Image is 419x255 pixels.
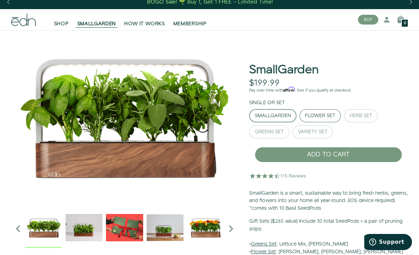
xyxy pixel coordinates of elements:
[224,222,238,236] i: Next slide
[251,241,277,248] u: Greens Set
[255,147,402,162] button: ADD TO CART
[249,125,290,139] button: Greens Set
[50,12,73,27] a: SHOP
[255,129,284,134] div: Greens Set
[11,30,238,206] img: Official-EDN-SMALLGARDEN-HERB-HERO-SLV-2000px_4096x.png
[187,209,224,246] img: edn-smallgarden-marigold-hero-SLV-2000px_1024x.png
[147,209,184,248] div: 4 / 6
[66,209,102,246] img: edn-trim-basil.2021-09-07_14_55_24_1024x.gif
[344,109,378,122] button: Herb Set
[350,113,372,118] div: Herb Set
[173,20,207,27] span: MEMBERSHIP
[106,209,143,248] div: 3 / 6
[249,78,280,88] div: $199.99
[11,30,238,206] div: 1 / 6
[249,169,307,183] img: 4.5 star rating
[299,109,341,122] button: Flower Set
[358,15,378,25] button: BUY
[120,12,169,27] a: HOW IT WORKS
[298,129,327,134] div: Variety Set
[169,12,211,27] a: MEMBERSHIP
[249,109,297,122] button: SmallGarden
[124,20,165,27] span: HOW IT WORKS
[54,20,69,27] span: SHOP
[283,87,295,92] span: Affirm
[25,209,62,246] img: Official-EDN-SMALLGARDEN-HERB-HERO-SLV-2000px_1024x.png
[249,99,285,106] label: Single or Set
[249,87,408,94] p: Pay over time with . See if you qualify at checkout.
[249,190,408,213] p: SmallGarden is a smart, sustainable way to bring fresh herbs, greens, and flowers into your home ...
[77,20,116,27] span: SMALLGARDEN
[66,209,102,248] div: 2 / 6
[292,125,333,139] button: Variety Set
[305,113,335,118] div: Flower Set
[11,222,25,236] i: Previous slide
[255,113,291,118] div: SmallGarden
[404,21,406,25] span: 0
[187,209,224,248] div: 5 / 6
[364,234,412,251] iframe: Opens a widget where you can find more information
[249,218,403,233] b: Gift Sets ($265 value) Include 30 total SeedPods + a pair of pruning snips:
[147,209,184,246] img: edn-smallgarden-mixed-herbs-table-product-2000px_1024x.jpg
[249,63,319,76] h1: SmallGarden
[106,209,143,246] img: EMAILS_-_Holiday_21_PT1_28_9986b34a-7908-4121-b1c1-9595d1e43abe_1024x.png
[73,12,120,27] a: SMALLGARDEN
[25,209,62,248] div: 1 / 6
